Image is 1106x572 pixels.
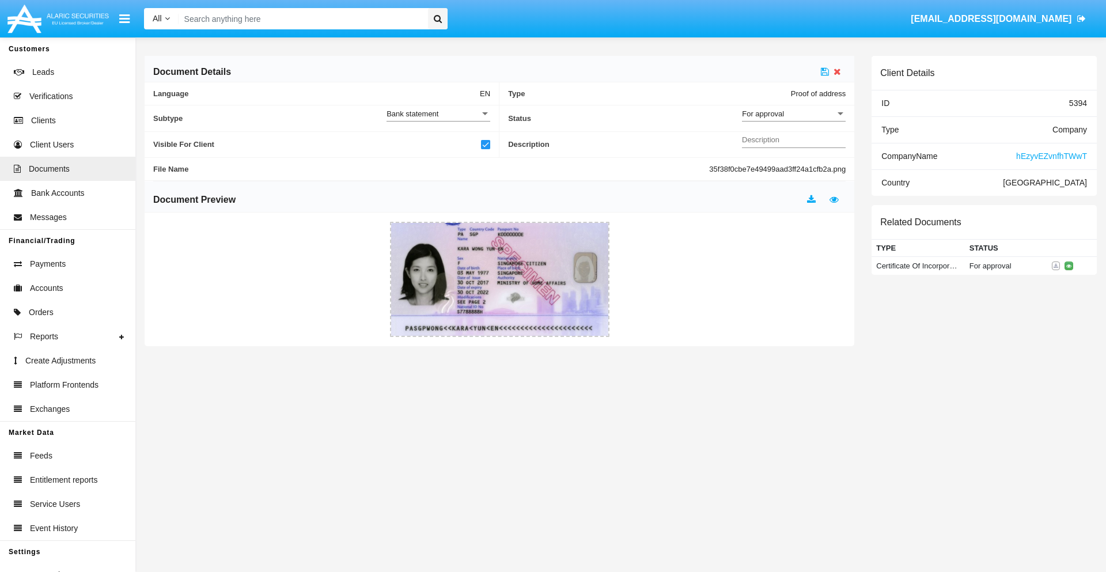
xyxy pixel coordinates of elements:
span: Feeds [30,450,52,462]
span: Exchanges [30,403,70,415]
span: Service Users [30,498,80,510]
span: Company Name [881,151,937,161]
span: Entitlement reports [30,474,98,486]
span: Clients [31,115,56,127]
span: Subtype [153,105,387,131]
span: Bank statement [387,109,438,118]
span: Leads [32,66,54,78]
span: Company [1052,125,1087,134]
span: Messages [30,211,67,224]
a: [EMAIL_ADDRESS][DOMAIN_NAME] [906,3,1092,35]
a: All [144,13,179,25]
span: 5394 [1069,99,1087,108]
span: Accounts [30,282,63,294]
span: [EMAIL_ADDRESS][DOMAIN_NAME] [911,14,1071,24]
span: Proof of address [791,89,846,98]
span: Event History [30,522,78,535]
span: For approval [742,109,784,118]
span: Documents [29,163,70,175]
span: Payments [30,258,66,270]
h6: Related Documents [880,217,961,228]
span: Platform Frontends [30,379,99,391]
td: For approval [965,257,1048,275]
span: ID [881,99,889,108]
img: Logo image [6,2,111,36]
h6: Document Details [153,66,231,78]
span: [GEOGRAPHIC_DATA] [1003,178,1087,187]
span: Verifications [29,90,73,103]
h6: Client Details [880,67,934,78]
span: Country [881,178,910,187]
span: EN [480,89,490,98]
span: Type [508,89,791,98]
span: All [153,14,162,23]
td: Certificate Of Incorporation [872,257,964,275]
span: Language [153,89,480,98]
span: Client Users [30,139,74,151]
th: Status [965,240,1048,257]
span: Reports [30,331,58,343]
span: Type [881,125,899,134]
span: Bank Accounts [31,187,85,199]
span: Visible For Client [153,139,481,151]
h6: Document Preview [153,194,236,206]
span: hEzyvEZvnfhTWwT [1016,151,1087,161]
th: Type [872,240,964,257]
span: Status [508,105,742,131]
span: File Name [153,165,709,173]
span: Orders [29,306,54,319]
span: Description [508,132,742,158]
input: Search [179,8,424,29]
span: 35f38f0cbe7e49499aad3ff24a1cfb2a.png [709,165,846,173]
span: Create Adjustments [25,355,96,367]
